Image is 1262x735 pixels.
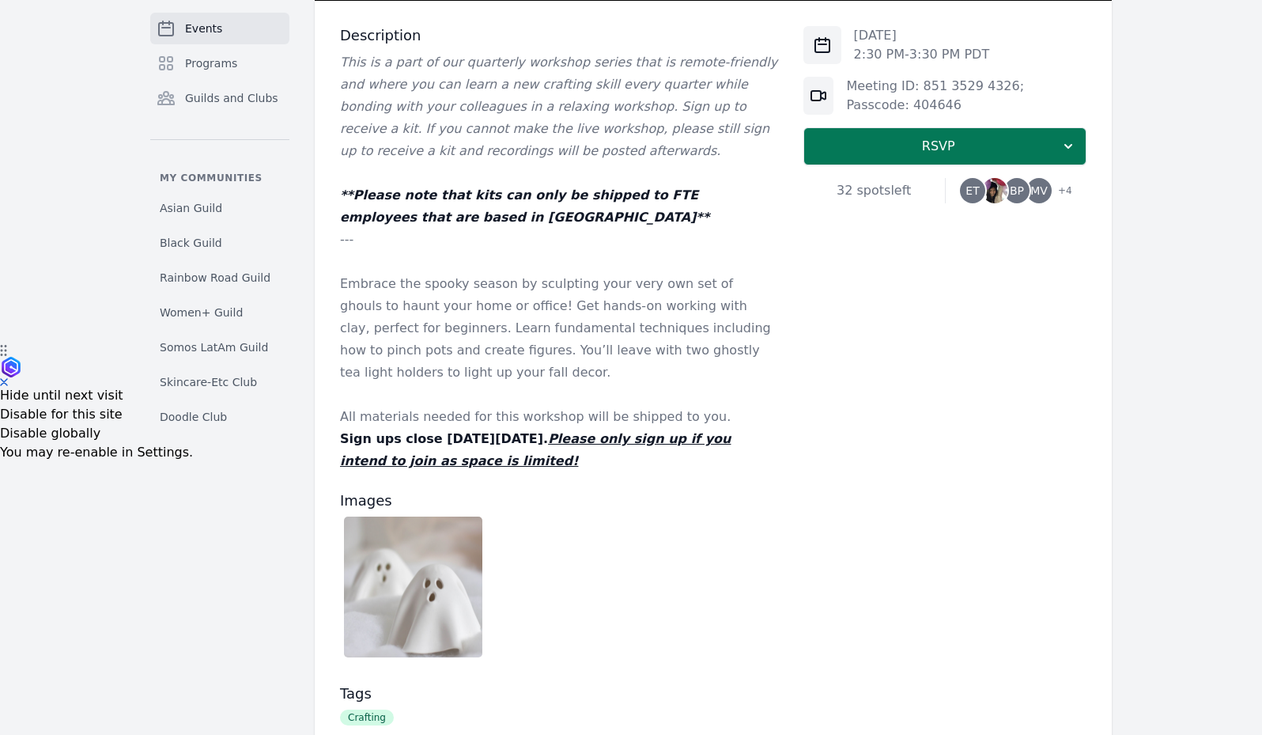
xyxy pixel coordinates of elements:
a: Rainbow Road Guild [150,263,289,292]
h3: Description [340,26,778,45]
span: Doodle Club [160,409,227,425]
a: Events [150,13,289,44]
p: 2:30 PM - 3:30 PM PDT [854,45,990,64]
span: RSVP [817,137,1060,156]
a: Programs [150,47,289,79]
h3: Images [340,491,778,510]
h3: Tags [340,684,778,703]
span: Black Guild [160,235,222,251]
a: Guilds and Clubs [150,82,289,114]
a: Doodle Club [150,403,289,431]
span: BP [1010,185,1024,196]
span: Crafting [340,710,394,726]
a: Black Guild [150,229,289,257]
p: My communities [150,172,289,184]
span: MV [1030,185,1048,196]
span: Programs [185,55,237,71]
em: This is a part of our quarterly workshop series that is remote-friendly and where you can learn a... [340,55,777,158]
a: Women+ Guild [150,298,289,327]
a: Asian Guild [150,194,289,222]
a: Meeting ID: 851 3529 4326; Passcode: 404646 [846,78,1024,112]
a: Skincare-Etc Club [150,368,289,396]
span: Asian Guild [160,200,222,216]
p: [DATE] [854,26,990,45]
span: + 4 [1049,181,1072,203]
p: All materials needed for this workshop will be shipped to you. [340,406,778,428]
nav: Sidebar [150,13,289,431]
span: Events [185,21,222,36]
span: ET [965,185,979,196]
span: Guilds and Clubs [185,90,278,106]
em: **Please note that kits can only be shipped to FTE employees that are based in [GEOGRAPHIC_DATA]** [340,188,709,225]
span: Skincare-Etc Club [160,374,257,390]
button: RSVP [803,127,1086,165]
p: Embrace the spooky season by sculpting your very own set of ghouls to haunt your home or office! ... [340,273,778,384]
img: Screenshot%202025-08-18%20at%2011.44.36%E2%80%AFAM.png [344,517,482,657]
span: Somos LatAm Guild [160,339,268,355]
span: Rainbow Road Guild [160,270,270,286]
div: 32 spots left [803,181,945,200]
p: --- [340,229,778,251]
a: Somos LatAm Guild [150,333,289,362]
strong: Sign ups close [DATE][DATE]. [340,431,731,468]
span: Women+ Guild [160,305,243,320]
